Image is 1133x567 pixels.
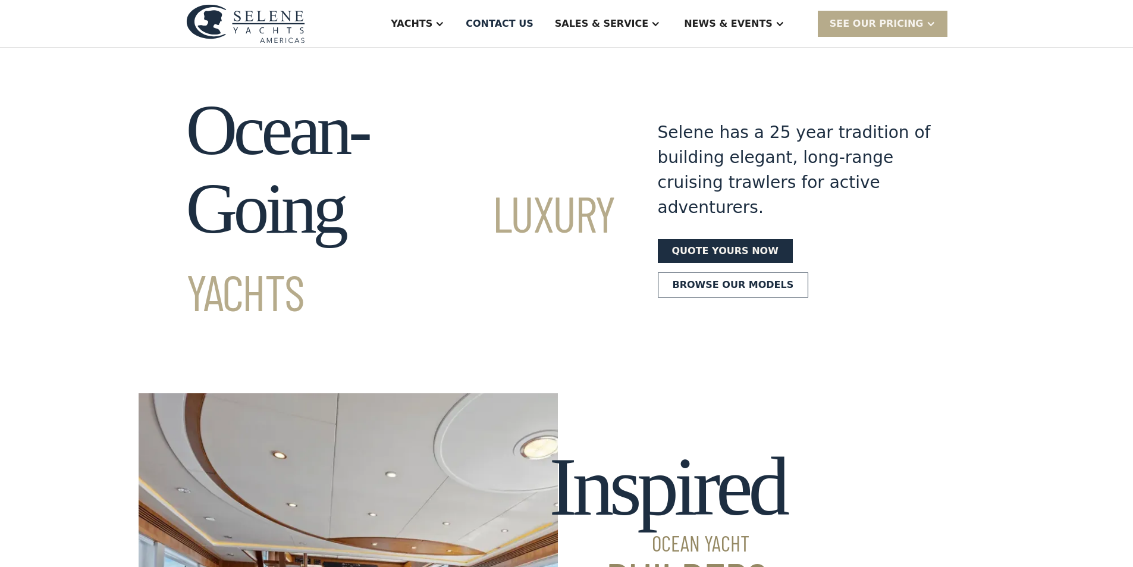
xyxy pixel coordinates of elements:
[466,17,533,31] div: Contact US
[186,183,615,321] span: Luxury Yachts
[658,120,931,220] div: Selene has a 25 year tradition of building elegant, long-range cruising trawlers for active adven...
[186,4,305,43] img: logo
[549,532,785,554] span: Ocean Yacht
[555,17,648,31] div: Sales & Service
[830,17,924,31] div: SEE Our Pricing
[391,17,432,31] div: Yachts
[818,11,947,36] div: SEE Our Pricing
[658,239,793,263] a: Quote yours now
[186,91,615,327] h1: Ocean-Going
[658,272,809,297] a: Browse our models
[684,17,773,31] div: News & EVENTS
